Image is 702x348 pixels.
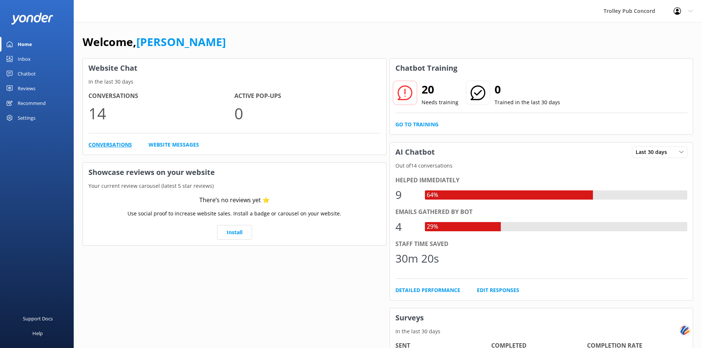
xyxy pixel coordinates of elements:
p: Out of 14 conversations [390,162,693,170]
div: 64% [425,190,440,200]
h4: Active Pop-ups [234,91,380,101]
p: Needs training [422,98,458,106]
div: Settings [18,110,35,125]
div: Support Docs [23,311,53,326]
p: In the last 30 days [83,78,386,86]
a: Conversations [88,141,132,149]
img: svg+xml;base64,PHN2ZyB3aWR0aD0iNDQiIGhlaWdodD0iNDQiIHZpZXdCb3g9IjAgMCA0NCA0NCIgZmlsbD0ibm9uZSIgeG... [679,323,691,337]
p: 14 [88,101,234,126]
h2: 0 [495,81,560,98]
p: Trained in the last 30 days [495,98,560,106]
div: Helped immediately [395,176,688,185]
div: 4 [395,218,418,236]
h3: AI Chatbot [390,143,440,162]
h3: Showcase reviews on your website [83,163,386,182]
div: 9 [395,186,418,204]
h4: Conversations [88,91,234,101]
div: Staff time saved [395,239,688,249]
a: [PERSON_NAME] [136,34,226,49]
div: Reviews [18,81,35,96]
h3: Chatbot Training [390,59,463,78]
a: Detailed Performance [395,286,460,294]
div: Inbox [18,52,31,66]
div: 30m 20s [395,250,439,267]
span: Last 30 days [636,148,671,156]
a: Install [217,225,252,240]
a: Go to Training [395,120,439,129]
a: Website Messages [149,141,199,149]
h1: Welcome, [83,33,226,51]
p: In the last 30 days [390,327,693,335]
div: Chatbot [18,66,36,81]
div: Help [32,326,43,341]
div: Recommend [18,96,46,110]
div: Emails gathered by bot [395,207,688,217]
a: Edit Responses [477,286,519,294]
img: yonder-white-logo.png [11,13,53,25]
p: 0 [234,101,380,126]
div: There’s no reviews yet ⭐ [199,196,270,205]
div: 29% [425,222,440,232]
h3: Website Chat [83,59,386,78]
h3: Surveys [390,308,693,327]
h2: 20 [422,81,458,98]
div: Home [18,37,32,52]
p: Use social proof to increase website sales. Install a badge or carousel on your website. [128,210,341,218]
p: Your current review carousel (latest 5 star reviews) [83,182,386,190]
